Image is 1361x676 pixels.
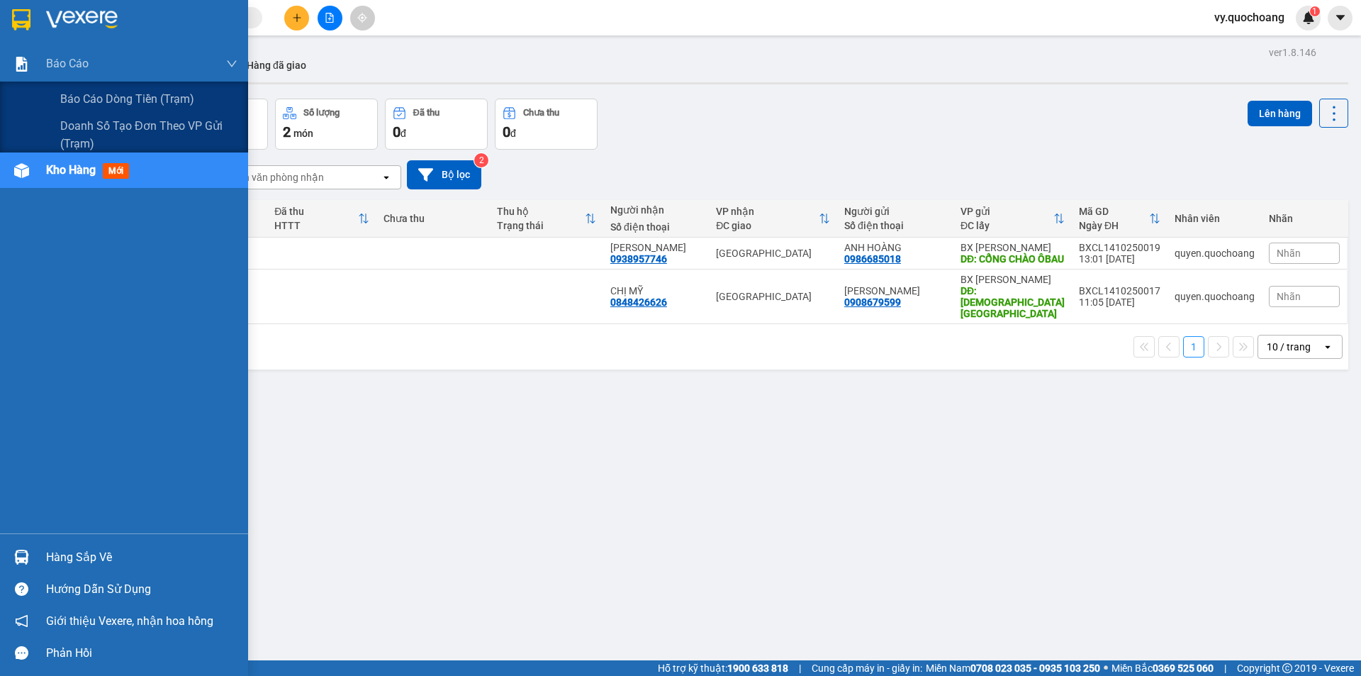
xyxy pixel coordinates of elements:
[1079,206,1149,217] div: Mã GD
[393,123,401,140] span: 0
[15,614,28,628] span: notification
[926,660,1100,676] span: Miền Nam
[709,200,837,238] th: Toggle SortBy
[275,99,378,150] button: Số lượng2món
[1153,663,1214,674] strong: 0369 525 060
[1079,297,1160,308] div: 11:05 [DATE]
[960,285,1065,319] div: DĐ: CHÙA HƯNG THIỀN
[716,248,830,259] div: [GEOGRAPHIC_DATA]
[610,204,702,216] div: Người nhận
[46,579,237,600] div: Hướng dẫn sử dụng
[1277,291,1301,302] span: Nhãn
[235,48,318,82] button: Hàng đã giao
[274,220,358,231] div: HTTT
[495,99,598,150] button: Chưa thu0đ
[350,6,375,31] button: aim
[1183,336,1204,358] button: 1
[1312,6,1317,16] span: 1
[12,9,30,31] img: logo-vxr
[292,13,302,23] span: plus
[610,221,702,233] div: Số điện thoại
[727,663,788,674] strong: 1900 633 818
[1079,285,1160,297] div: BXCL1410250017
[1277,248,1301,259] span: Nhãn
[15,646,28,660] span: message
[381,172,392,183] svg: open
[46,643,237,664] div: Phản hồi
[960,253,1065,265] div: DĐ: CỔNG CHÀO ÔBAU
[970,663,1100,674] strong: 0708 023 035 - 0935 103 250
[357,13,367,23] span: aim
[510,128,516,139] span: đ
[14,57,29,72] img: solution-icon
[1269,213,1340,224] div: Nhãn
[226,170,324,184] div: Chọn văn phòng nhận
[1248,101,1312,126] button: Lên hàng
[497,220,585,231] div: Trạng thái
[658,660,788,676] span: Hỗ trợ kỹ thuật:
[503,123,510,140] span: 0
[1111,660,1214,676] span: Miền Bắc
[716,206,819,217] div: VP nhận
[1175,248,1255,259] div: quyen.quochoang
[960,220,1053,231] div: ĐC lấy
[385,99,488,150] button: Đã thu0đ
[46,55,89,72] span: Báo cáo
[46,163,96,177] span: Kho hàng
[1079,220,1149,231] div: Ngày ĐH
[490,200,603,238] th: Toggle SortBy
[844,220,946,231] div: Số điện thoại
[303,108,340,118] div: Số lượng
[1282,663,1292,673] span: copyright
[960,206,1053,217] div: VP gửi
[226,58,237,70] span: down
[1328,6,1352,31] button: caret-down
[14,550,29,565] img: warehouse-icon
[60,117,237,153] span: Doanh số tạo đơn theo VP gửi (trạm)
[844,242,946,253] div: ANH HOÀNG
[1104,665,1108,671] span: ⚪️
[1079,253,1160,265] div: 13:01 [DATE]
[844,285,946,297] div: ANH HƯNG
[1267,340,1311,354] div: 10 / trang
[799,660,801,676] span: |
[610,297,667,308] div: 0848426626
[497,206,585,217] div: Thu hộ
[14,163,29,178] img: warehouse-icon
[46,612,213,630] span: Giới thiệu Vexere, nhận hoa hồng
[953,200,1072,238] th: Toggle SortBy
[325,13,335,23] span: file-add
[960,242,1065,253] div: BX [PERSON_NAME]
[610,242,702,253] div: LÊ THỊ XUÂN THẢO
[844,206,946,217] div: Người gửi
[267,200,376,238] th: Toggle SortBy
[844,253,901,265] div: 0986685018
[716,291,830,302] div: [GEOGRAPHIC_DATA]
[812,660,922,676] span: Cung cấp máy in - giấy in:
[1072,200,1167,238] th: Toggle SortBy
[318,6,342,31] button: file-add
[283,123,291,140] span: 2
[474,153,488,167] sup: 2
[1302,11,1315,24] img: icon-new-feature
[960,274,1065,285] div: BX [PERSON_NAME]
[383,213,483,224] div: Chưa thu
[413,108,439,118] div: Đã thu
[1334,11,1347,24] span: caret-down
[523,108,559,118] div: Chưa thu
[274,206,358,217] div: Đã thu
[1269,45,1316,60] div: ver 1.8.146
[1079,242,1160,253] div: BXCL1410250019
[716,220,819,231] div: ĐC giao
[15,582,28,596] span: question-circle
[844,297,901,308] div: 0908679599
[1224,660,1226,676] span: |
[1175,291,1255,302] div: quyen.quochoang
[1310,6,1320,16] sup: 1
[401,128,406,139] span: đ
[407,160,481,189] button: Bộ lọc
[60,90,194,108] span: Báo cáo dòng tiền (trạm)
[103,163,129,179] span: mới
[610,285,702,297] div: CHỊ MỸ
[1175,213,1255,224] div: Nhân viên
